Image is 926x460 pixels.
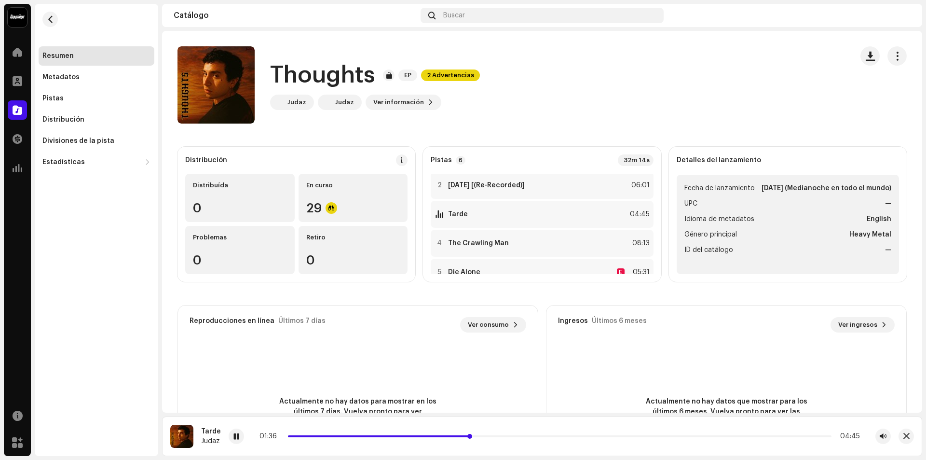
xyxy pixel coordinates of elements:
[448,239,509,247] strong: The Crawling Man
[287,98,306,106] div: Judaz
[8,8,27,27] img: 10370c6a-d0e2-4592-b8a2-38f444b0ca44
[42,52,74,60] div: Resumen
[39,68,154,87] re-m-nav-item: Metadatos
[278,317,326,325] div: Últimos 7 días
[838,315,877,335] span: Ver ingresos
[259,432,284,440] div: 01:36
[684,182,755,194] span: Fecha de lanzamiento
[628,180,650,191] div: 06:01
[431,156,452,164] strong: Pistas
[42,73,80,81] div: Metadatos
[558,317,588,325] div: Ingresos
[628,266,650,278] div: 05:31
[185,156,227,164] div: Distribución
[39,89,154,108] re-m-nav-item: Pistas
[684,213,754,225] span: Idioma de metadatos
[335,98,354,106] div: Judaz
[320,97,331,108] img: f0b40252-832b-4615-81db-0bc8098a6230
[867,213,891,225] strong: English
[306,181,400,189] div: En curso
[677,156,761,164] strong: Detalles del lanzamiento
[39,153,154,172] re-m-nav-dropdown: Estadísticas
[849,229,891,240] strong: Heavy Metal
[42,158,85,166] div: Estadísticas
[885,198,891,209] strong: —
[201,428,221,435] div: Tarde
[270,60,375,91] h1: Thoughts
[170,425,193,448] img: cc740fc7-cfd4-4ba6-8bdb-bf06fae65ce6
[193,234,287,241] div: Problemas
[174,12,417,19] div: Catálogo
[272,97,284,108] img: c5b854c2-ec91-4f4c-9b42-e8181b7263e8
[835,432,860,440] div: 04:45
[190,317,274,325] div: Reproducciones en línea
[762,182,891,194] strong: [DATE] (Medianoche en todo el mundo)
[895,8,911,23] img: 43658ac0-0e7d-48d6-b221-62ff80ae48e2
[373,93,424,112] span: Ver información
[831,317,895,333] button: Ver ingresos
[421,70,480,81] span: 2 Advertencias
[39,46,154,66] re-m-nav-item: Resumen
[42,137,114,145] div: Divisiones de la pista
[618,154,654,166] div: 32m 14s
[42,116,84,124] div: Distribución
[640,397,813,427] span: Actualmente no hay datos que mostrar para los últimos 6 meses. Vuelva pronto para ver las actuali...
[443,12,465,19] span: Buscar
[306,234,400,241] div: Retiro
[42,95,64,102] div: Pistas
[201,437,221,445] div: Judaz
[456,156,465,165] p-badge: 6
[448,181,525,189] strong: [DATE] [(Re-Recorded)]
[628,237,650,249] div: 08:13
[39,110,154,129] re-m-nav-item: Distribución
[448,268,480,276] strong: Die Alone
[193,181,287,189] div: Distribuída
[398,70,417,81] span: EP
[448,210,468,218] strong: Tarde
[39,131,154,151] re-m-nav-item: Divisiones de la pista
[592,317,647,325] div: Últimos 6 meses
[617,268,625,276] div: E
[684,229,737,240] span: Género principal
[684,244,733,256] span: ID del catálogo
[366,95,441,110] button: Ver información
[271,397,445,427] span: Actualmente no hay datos para mostrar en los últimos 7 días. Vuelva pronto para ver actualizaciones.
[885,244,891,256] strong: —
[628,209,650,220] div: 04:45
[684,198,697,209] span: UPC
[460,317,526,333] button: Ver consumo
[468,315,509,335] span: Ver consumo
